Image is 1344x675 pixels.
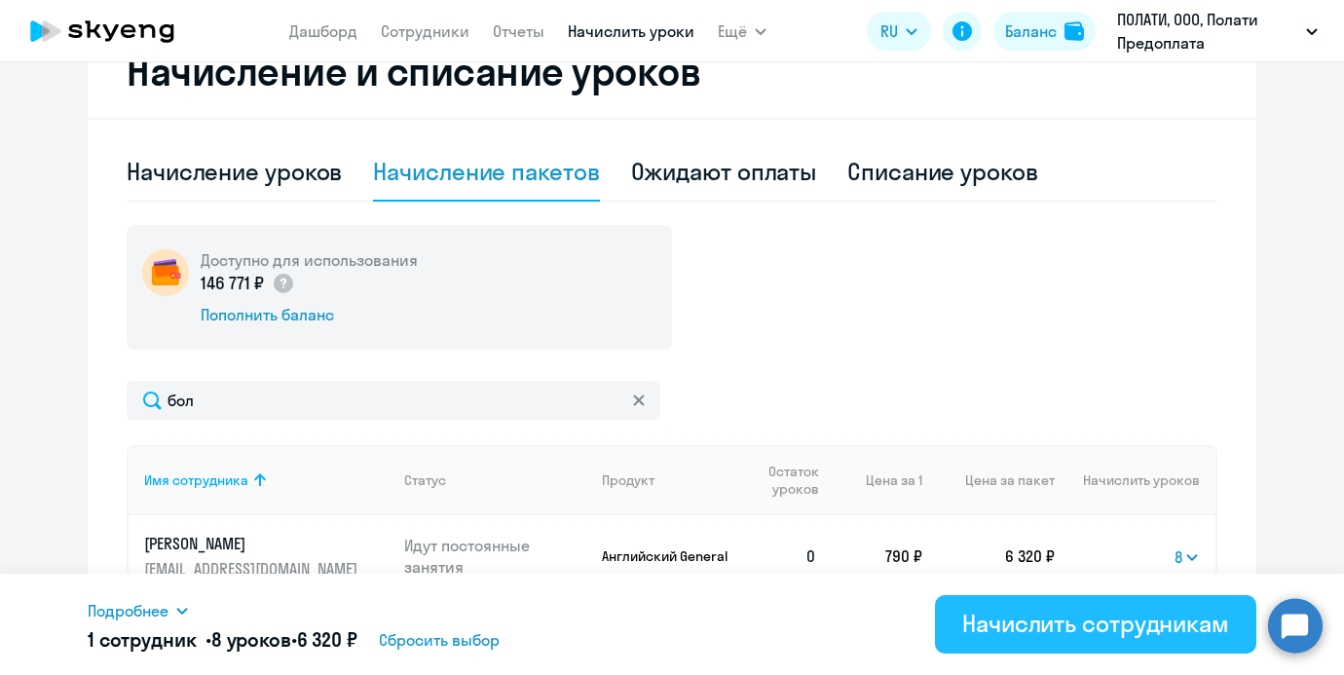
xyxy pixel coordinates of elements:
div: Статус [404,471,587,489]
button: Начислить сотрудникам [935,595,1256,654]
div: Начислить сотрудникам [962,608,1229,639]
p: Английский General [602,547,733,565]
div: Ожидают оплаты [631,156,817,187]
div: Статус [404,471,446,489]
th: Цена за пакет [922,445,1055,515]
div: Имя сотрудника [144,471,248,489]
p: 146 771 ₽ [201,271,295,296]
div: Начисление пакетов [373,156,599,187]
p: [PERSON_NAME] [144,533,362,554]
a: [PERSON_NAME][EMAIL_ADDRESS][DOMAIN_NAME] [144,533,389,580]
img: balance [1064,21,1084,41]
span: 8 уроков [211,627,291,652]
img: wallet-circle.png [142,249,189,296]
div: Списание уроков [847,156,1038,187]
button: RU [867,12,931,51]
h5: 1 сотрудник • • [88,626,357,654]
td: 6 320 ₽ [922,515,1055,597]
div: Остаток уроков [749,463,833,498]
h2: Начисление и списание уроков [127,48,1217,94]
span: Ещё [718,19,747,43]
a: Начислить уроки [568,21,694,41]
button: Ещё [718,12,766,51]
input: Поиск по имени, email, продукту или статусу [127,381,660,420]
span: RU [880,19,898,43]
span: Остаток уроков [749,463,818,498]
th: Начислить уроков [1055,445,1215,515]
a: Отчеты [493,21,544,41]
h5: Доступно для использования [201,249,418,271]
div: Продукт [602,471,654,489]
span: Подробнее [88,599,168,622]
div: Начисление уроков [127,156,342,187]
button: ПОЛАТИ, ООО, Полати Предоплата [1107,8,1327,55]
th: Цена за 1 [833,445,922,515]
div: Пополнить баланс [201,304,418,325]
p: Идут постоянные занятия [404,535,587,578]
p: [EMAIL_ADDRESS][DOMAIN_NAME] [144,558,362,580]
p: ПОЛАТИ, ООО, Полати Предоплата [1117,8,1298,55]
span: Сбросить выбор [379,628,500,652]
span: 6 320 ₽ [297,627,357,652]
td: 0 [733,515,833,597]
button: Балансbalance [993,12,1096,51]
a: Дашборд [289,21,357,41]
div: Продукт [602,471,733,489]
div: Имя сотрудника [144,471,389,489]
div: Баланс [1005,19,1057,43]
td: 790 ₽ [833,515,922,597]
a: Сотрудники [381,21,469,41]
